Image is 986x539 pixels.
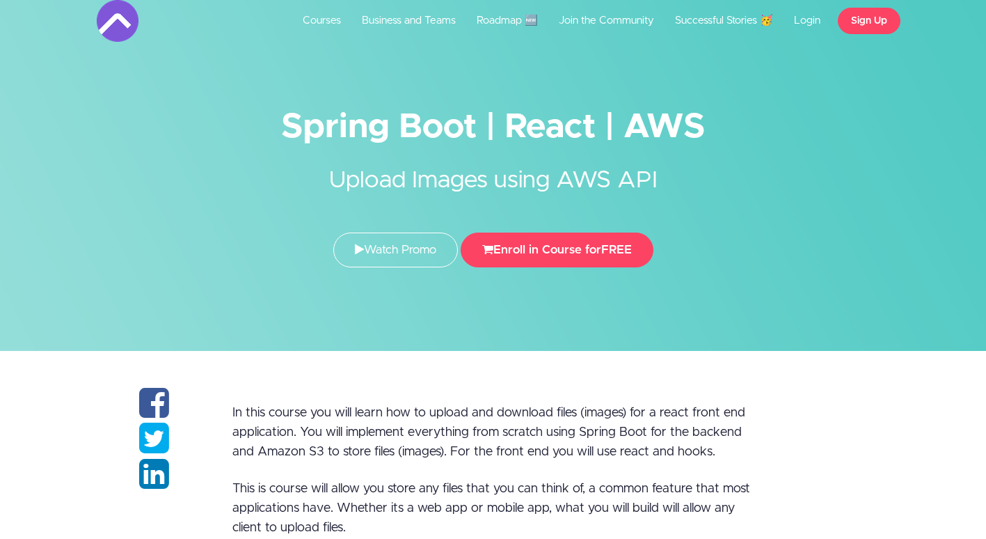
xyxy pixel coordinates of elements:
span: FREE [601,244,632,256]
a: Share on linkedin [139,476,169,489]
p: This is course will allow you store any files that you can think of, a common feature that most a... [232,479,754,538]
a: Sign Up [838,8,900,34]
h1: Spring Boot | React | AWS [97,111,890,143]
h2: Upload Images using AWS API [232,143,754,198]
p: In this course you will learn how to upload and download files (images) for a react front end app... [232,403,754,462]
a: Share on facebook [139,405,169,418]
button: Enroll in Course forFREE [461,233,653,267]
a: Share on twitter [139,441,169,453]
a: Watch Promo [333,233,458,267]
